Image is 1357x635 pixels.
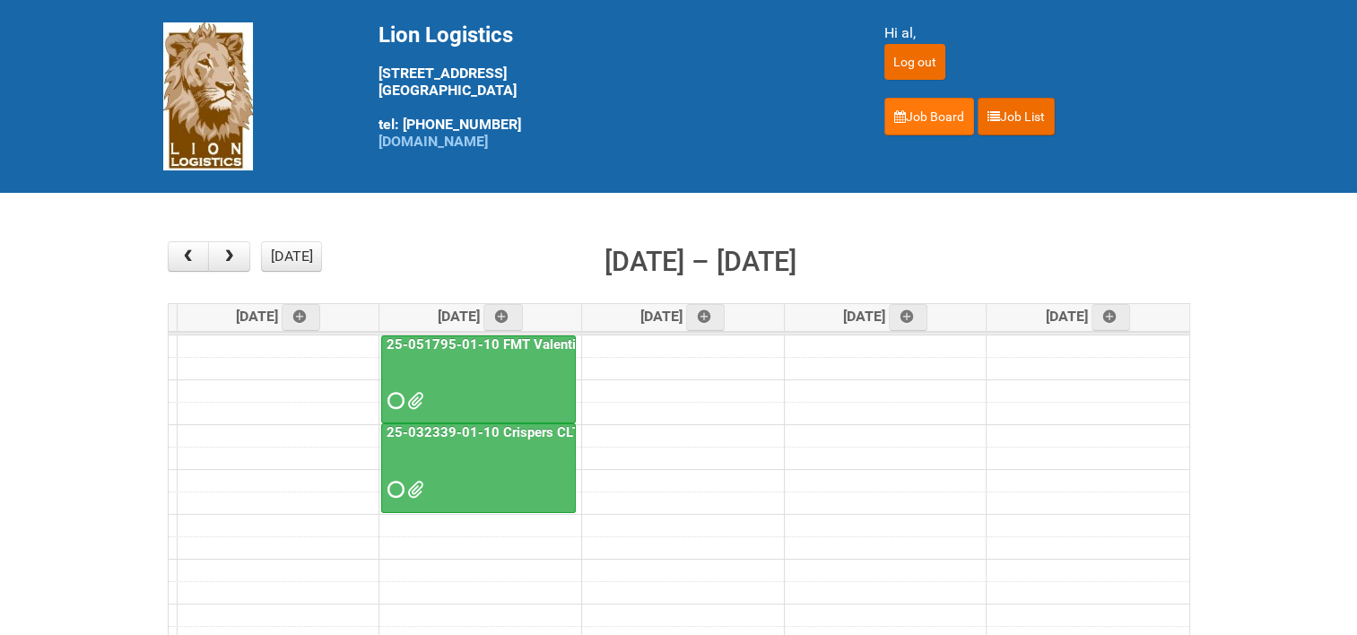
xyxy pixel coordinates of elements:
[1092,304,1131,331] a: Add an event
[378,22,839,150] div: [STREET_ADDRESS] [GEOGRAPHIC_DATA] tel: [PHONE_NUMBER]
[378,133,488,150] a: [DOMAIN_NAME]
[236,308,321,325] span: [DATE]
[686,304,726,331] a: Add an event
[381,423,576,512] a: 25-032339-01-10 Crispers CLT + Online CPT - Client Mailing
[163,87,253,104] a: Lion Logistics
[438,308,523,325] span: [DATE]
[282,304,321,331] a: Add an event
[843,308,928,325] span: [DATE]
[1046,308,1131,325] span: [DATE]
[640,308,726,325] span: [DATE]
[381,335,576,424] a: 25-051795-01-10 FMT Valentino Masc US CLT
[383,424,761,440] a: 25-032339-01-10 Crispers CLT + Online CPT - Client Mailing
[261,241,322,272] button: [DATE]
[889,304,928,331] a: Add an event
[163,22,253,170] img: Lion Logistics
[387,483,400,496] span: Requested
[383,336,678,352] a: 25-051795-01-10 FMT Valentino Masc US CLT
[884,98,974,135] a: Job Board
[483,304,523,331] a: Add an event
[378,22,513,48] span: Lion Logistics
[884,44,945,80] input: Log out
[884,22,1195,44] div: Hi al,
[605,241,796,283] h2: [DATE] – [DATE]
[407,483,420,496] span: Crisp.jpg 25-032339-01-10 Crispers LION FORMS MOR_2nd Mailing.xlsx 25-032339-01_LABELS_Client Mai...
[407,395,420,407] span: MDN_REV (2) 25-051795-01-10 LEFTOVERS.xlsx FMT Masculine Sites (002)_REV.xlsx MDN_REV (2) 25-0517...
[387,395,400,407] span: Requested
[978,98,1055,135] a: Job List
